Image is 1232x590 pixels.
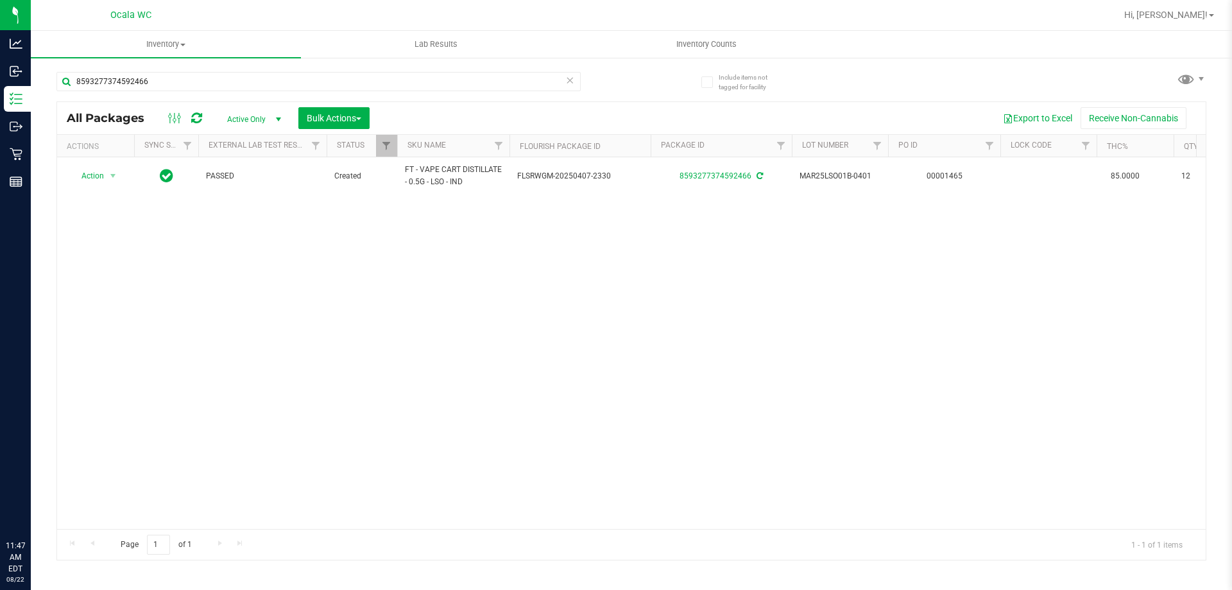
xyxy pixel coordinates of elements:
a: Lock Code [1011,141,1052,150]
a: Status [337,141,364,150]
span: Bulk Actions [307,113,361,123]
span: PASSED [206,170,319,182]
span: Inventory Counts [659,39,754,50]
span: Include items not tagged for facility [719,73,783,92]
span: 1 - 1 of 1 items [1121,535,1193,554]
a: Filter [979,135,1000,157]
a: Lot Number [802,141,848,150]
inline-svg: Analytics [10,37,22,50]
inline-svg: Retail [10,148,22,161]
a: Inventory [31,31,301,58]
a: Package ID [661,141,705,150]
span: Lab Results [397,39,475,50]
a: 00001465 [927,171,963,180]
inline-svg: Inventory [10,92,22,105]
a: 8593277374592466 [680,171,751,180]
span: select [105,167,121,185]
p: 11:47 AM EDT [6,540,25,575]
span: Ocala WC [110,10,151,21]
a: Sync Status [144,141,194,150]
span: Page of 1 [110,535,202,555]
span: FT - VAPE CART DISTILLATE - 0.5G - LSO - IND [405,164,502,188]
input: Search Package ID, Item Name, SKU, Lot or Part Number... [56,72,581,91]
span: Created [334,170,389,182]
span: Inventory [31,39,301,50]
a: Filter [867,135,888,157]
inline-svg: Outbound [10,120,22,133]
a: Filter [376,135,397,157]
a: Filter [177,135,198,157]
span: Hi, [PERSON_NAME]! [1124,10,1208,20]
span: 12 [1181,170,1230,182]
button: Export to Excel [995,107,1081,129]
a: External Lab Test Result [209,141,309,150]
a: Flourish Package ID [520,142,601,151]
span: FLSRWGM-20250407-2330 [517,170,643,182]
inline-svg: Reports [10,175,22,188]
span: Action [70,167,105,185]
a: Lab Results [301,31,571,58]
a: Inventory Counts [571,31,841,58]
a: SKU Name [407,141,446,150]
div: Actions [67,142,129,151]
span: In Sync [160,167,173,185]
a: Filter [771,135,792,157]
a: Filter [305,135,327,157]
button: Receive Non-Cannabis [1081,107,1186,129]
span: Sync from Compliance System [755,171,763,180]
span: Clear [565,72,574,89]
a: THC% [1107,142,1128,151]
span: All Packages [67,111,157,125]
span: 85.0000 [1104,167,1146,186]
inline-svg: Inbound [10,65,22,78]
input: 1 [147,535,170,555]
a: Qty [1184,142,1198,151]
button: Bulk Actions [298,107,370,129]
iframe: Resource center [13,487,51,526]
a: Filter [1075,135,1097,157]
p: 08/22 [6,575,25,584]
a: Filter [488,135,509,157]
span: MAR25LSO01B-0401 [800,170,880,182]
a: PO ID [898,141,918,150]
